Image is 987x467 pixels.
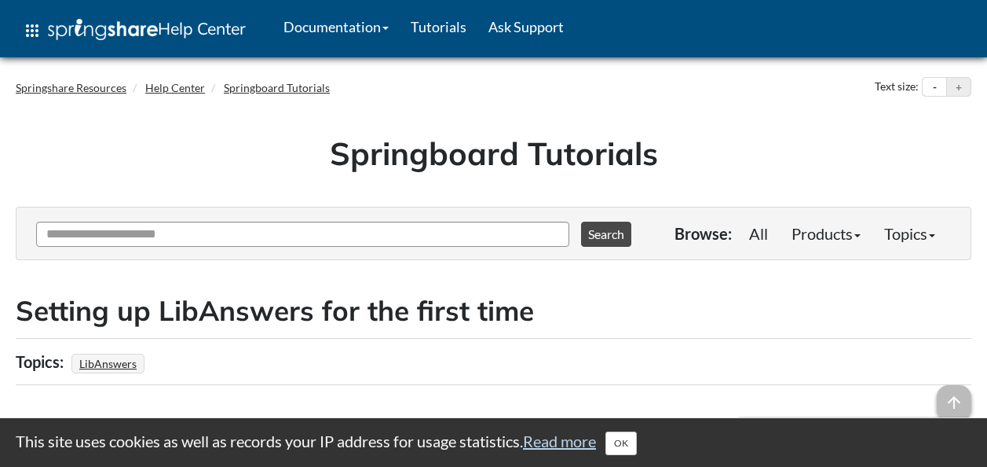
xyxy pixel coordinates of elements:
[937,385,971,420] span: arrow_upward
[400,7,477,46] a: Tutorials
[16,347,68,377] div: Topics:
[947,78,971,97] button: Increase text size
[737,218,780,249] a: All
[12,7,257,54] a: apps Help Center
[16,292,971,330] h2: Setting up LibAnswers for the first time
[923,78,946,97] button: Decrease text size
[674,222,732,245] p: Browse:
[872,218,947,249] a: Topics
[523,432,596,450] a: Read more
[937,387,971,406] a: arrow_upward
[780,218,872,249] a: Products
[158,18,246,39] span: Help Center
[145,81,205,94] a: Help Center
[477,7,575,46] a: Ask Support
[605,432,637,455] button: Close
[872,77,922,97] div: Text size:
[224,81,330,94] a: Springboard Tutorials
[48,19,158,40] img: Springshare
[23,21,42,40] span: apps
[16,81,126,94] a: Springshare Resources
[272,7,400,46] a: Documentation
[581,222,631,247] button: Search
[27,131,960,175] h1: Springboard Tutorials
[77,352,139,375] a: LibAnswers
